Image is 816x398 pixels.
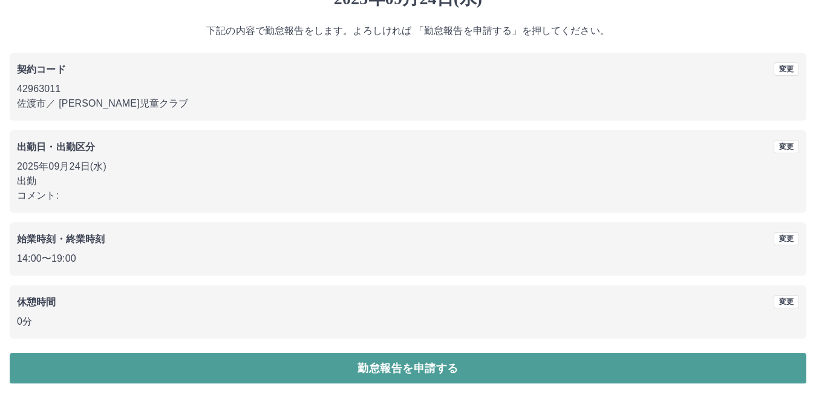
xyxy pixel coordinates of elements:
p: 0分 [17,314,799,329]
p: 2025年09月24日(水) [17,159,799,174]
button: 変更 [774,232,799,245]
button: 勤怠報告を申請する [10,353,806,383]
b: 契約コード [17,64,66,75]
button: 変更 [774,295,799,308]
button: 変更 [774,62,799,76]
b: 始業時刻・終業時刻 [17,234,105,244]
button: 変更 [774,140,799,153]
b: 休憩時間 [17,297,56,307]
p: コメント: [17,188,799,203]
p: 下記の内容で勤怠報告をします。よろしければ 「勤怠報告を申請する」を押してください。 [10,24,806,38]
b: 出勤日・出勤区分 [17,142,95,152]
p: 42963011 [17,82,799,96]
p: 14:00 〜 19:00 [17,251,799,266]
p: 出勤 [17,174,799,188]
p: 佐渡市 ／ [PERSON_NAME]児童クラブ [17,96,799,111]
